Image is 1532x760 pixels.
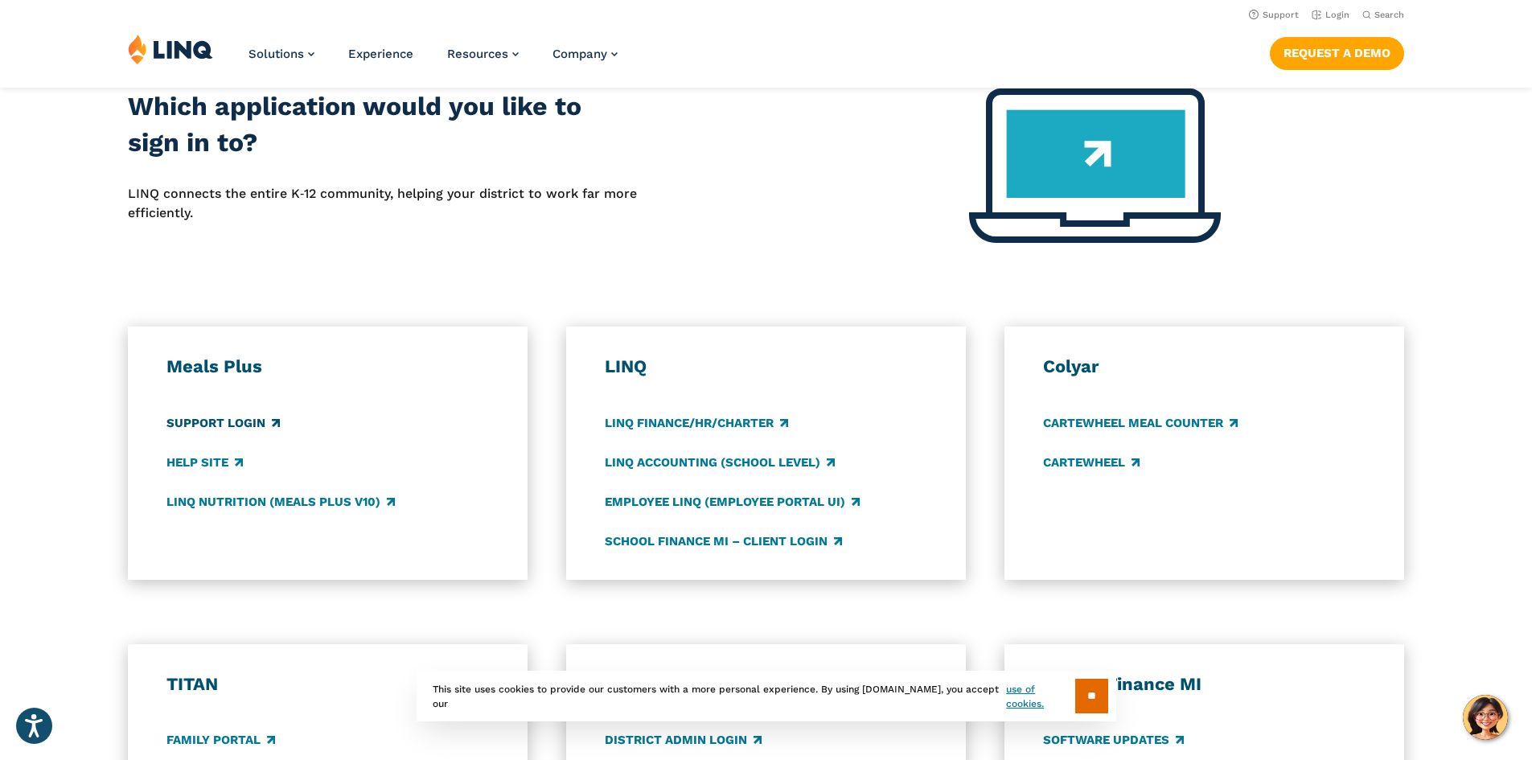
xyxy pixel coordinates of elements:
[605,532,842,550] a: School Finance MI – Client Login
[1006,682,1074,711] a: use of cookies.
[1043,454,1140,471] a: CARTEWHEEL
[1374,10,1404,20] span: Search
[166,673,490,696] h3: TITAN
[552,47,607,61] span: Company
[1463,695,1508,740] button: Hello, have a question? Let’s chat.
[1270,34,1404,69] nav: Button Navigation
[605,454,835,471] a: LINQ Accounting (school level)
[166,493,395,511] a: LINQ Nutrition (Meals Plus v10)
[1043,673,1366,696] h3: School Finance MI
[552,47,618,61] a: Company
[248,47,314,61] a: Solutions
[1043,414,1238,432] a: CARTEWHEEL Meal Counter
[1270,37,1404,69] a: Request a Demo
[128,184,638,224] p: LINQ connects the entire K‑12 community, helping your district to work far more efficiently.
[166,414,280,432] a: Support Login
[605,493,860,511] a: Employee LINQ (Employee Portal UI)
[1312,10,1349,20] a: Login
[447,47,519,61] a: Resources
[447,47,508,61] span: Resources
[1362,9,1404,21] button: Open Search Bar
[417,671,1116,721] div: This site uses cookies to provide our customers with a more personal experience. By using [DOMAIN...
[1249,10,1299,20] a: Support
[128,88,638,162] h2: Which application would you like to sign in to?
[605,355,928,378] h3: LINQ
[348,47,413,61] a: Experience
[248,34,618,87] nav: Primary Navigation
[248,47,304,61] span: Solutions
[605,414,788,432] a: LINQ Finance/HR/Charter
[166,454,243,471] a: Help Site
[128,34,213,64] img: LINQ | K‑12 Software
[166,355,490,378] h3: Meals Plus
[1043,355,1366,378] h3: Colyar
